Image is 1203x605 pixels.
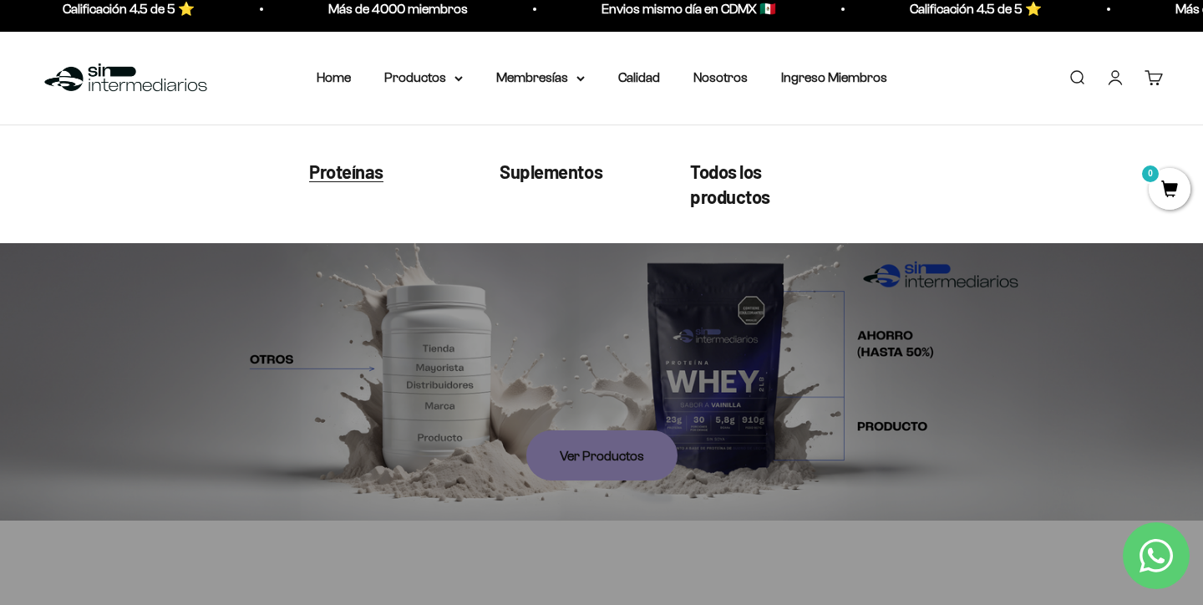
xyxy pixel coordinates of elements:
[500,158,602,184] a: Suplementos
[309,158,383,184] a: Proteínas
[1149,181,1190,200] a: 0
[618,70,660,84] a: Calidad
[500,160,602,181] span: Suplementos
[63,2,195,16] a: Calificación 4.5 de 5 ⭐️
[384,67,463,89] summary: Productos
[526,430,678,480] a: Ver Productos
[317,70,351,84] a: Home
[496,67,585,89] summary: Membresías
[690,160,770,207] span: Todos los productos
[781,70,887,84] a: Ingreso Miembros
[601,2,776,16] a: Envios mismo día en CDMX 🇲🇽
[910,2,1042,16] a: Calificación 4.5 de 5 ⭐️
[693,70,748,84] a: Nosotros
[690,158,840,210] a: Todos los productos
[1140,164,1160,184] mark: 0
[309,160,383,181] span: Proteínas
[328,2,468,16] a: Más de 4000 miembros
